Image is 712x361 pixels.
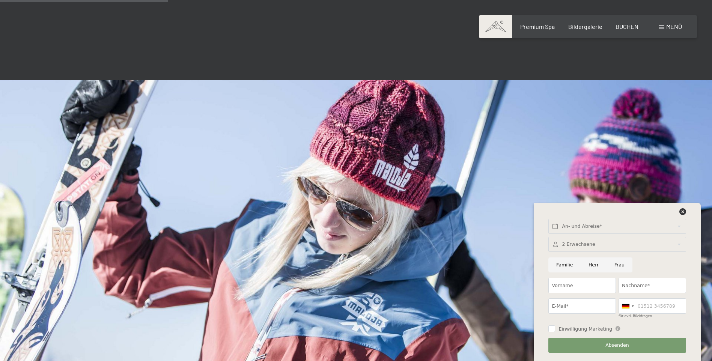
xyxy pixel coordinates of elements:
span: Einwilligung Marketing [558,326,612,332]
a: Premium Spa [520,23,555,30]
input: 01512 3456789 [619,298,686,314]
span: Menü [666,23,682,30]
button: Absenden [548,338,686,353]
a: Bildergalerie [568,23,602,30]
span: Absenden [605,342,629,349]
div: Germany (Deutschland): +49 [619,299,636,313]
a: BUCHEN [616,23,638,30]
label: für evtl. Rückfragen [619,314,652,318]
